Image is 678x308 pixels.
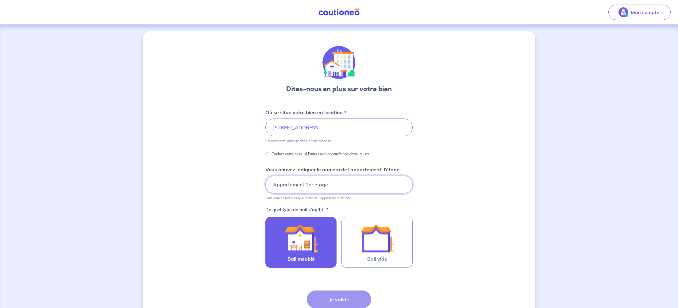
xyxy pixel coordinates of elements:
[272,150,370,158] p: Cochez cette case, si l'adresse n'apparaît pas dans la liste
[265,208,413,212] p: De quel type de bail s’agit-il ?
[265,166,403,173] p: Vous pouvez indiquer le numéro de l’appartement, l’étage...
[316,8,362,16] img: Cautioneo
[265,109,346,116] p: Où se situe votre bien en location ?
[322,46,356,79] img: illu_houses.svg
[286,84,392,94] h3: Dites-nous en plus sur votre bien
[265,176,413,193] input: Appartement 2
[265,119,413,136] input: 2 rue de paris, 59000 lille
[287,255,315,263] span: Bail meublé
[360,222,394,255] img: illu_empty_lease.svg
[608,5,671,20] button: illu_account_valid_menu.svgMon compte
[265,196,353,200] p: Vous pouvez indiquer le numéro de l’appartement, l’étage...
[265,139,333,143] p: Sélectionnez l'adresse dans la liste proposée
[618,7,628,17] img: illu_account_valid_menu.svg
[284,222,318,255] img: illu_furnished_lease.svg
[631,9,659,16] p: Mon compte
[367,255,387,263] span: Bail vide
